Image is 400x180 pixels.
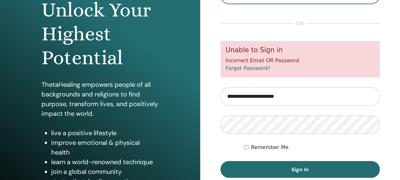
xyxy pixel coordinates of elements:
[51,167,159,176] li: join a global community
[220,161,380,178] button: Sign In
[293,20,307,27] span: or
[226,46,375,54] h5: Unable to Sign in
[220,41,380,77] div: Incorrect Email OR Password
[51,138,159,157] li: improve emotional & physical health
[51,157,159,167] li: learn a world-renowned technique
[251,144,289,151] label: Remember Me
[51,128,159,138] li: live a positive lifestyle
[226,65,270,71] a: Forgot Password?
[292,166,308,173] span: Sign In
[244,144,380,151] div: Keep me authenticated indefinitely or until I manually logout
[42,80,159,118] p: ThetaHealing empowers people of all backgrounds and religions to find purpose, transform lives, a...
